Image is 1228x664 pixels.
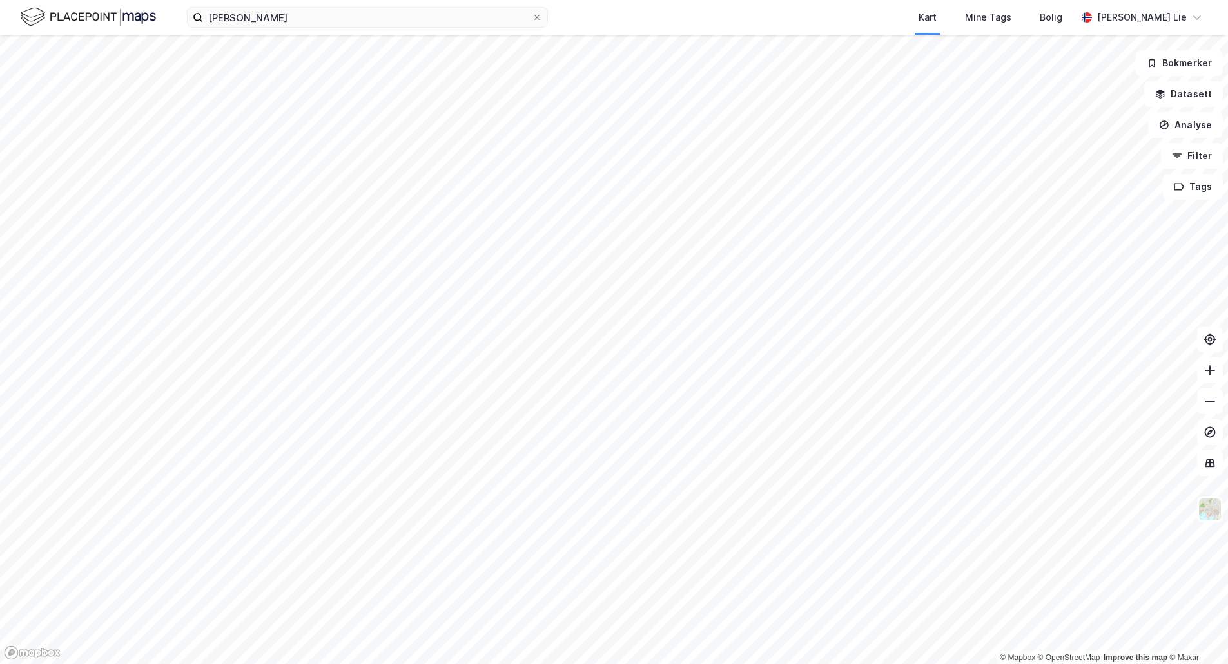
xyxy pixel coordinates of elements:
[1000,653,1035,662] a: Mapbox
[919,10,937,25] div: Kart
[21,6,156,28] img: logo.f888ab2527a4732fd821a326f86c7f29.svg
[1136,50,1223,76] button: Bokmerker
[1144,81,1223,107] button: Datasett
[1161,143,1223,169] button: Filter
[965,10,1011,25] div: Mine Tags
[4,645,61,660] a: Mapbox homepage
[1097,10,1187,25] div: [PERSON_NAME] Lie
[1163,174,1223,200] button: Tags
[1148,112,1223,138] button: Analyse
[1164,602,1228,664] div: Kontrollprogram for chat
[1040,10,1062,25] div: Bolig
[1164,602,1228,664] iframe: Chat Widget
[1038,653,1100,662] a: OpenStreetMap
[203,8,532,27] input: Søk på adresse, matrikkel, gårdeiere, leietakere eller personer
[1198,497,1222,522] img: Z
[1104,653,1167,662] a: Improve this map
